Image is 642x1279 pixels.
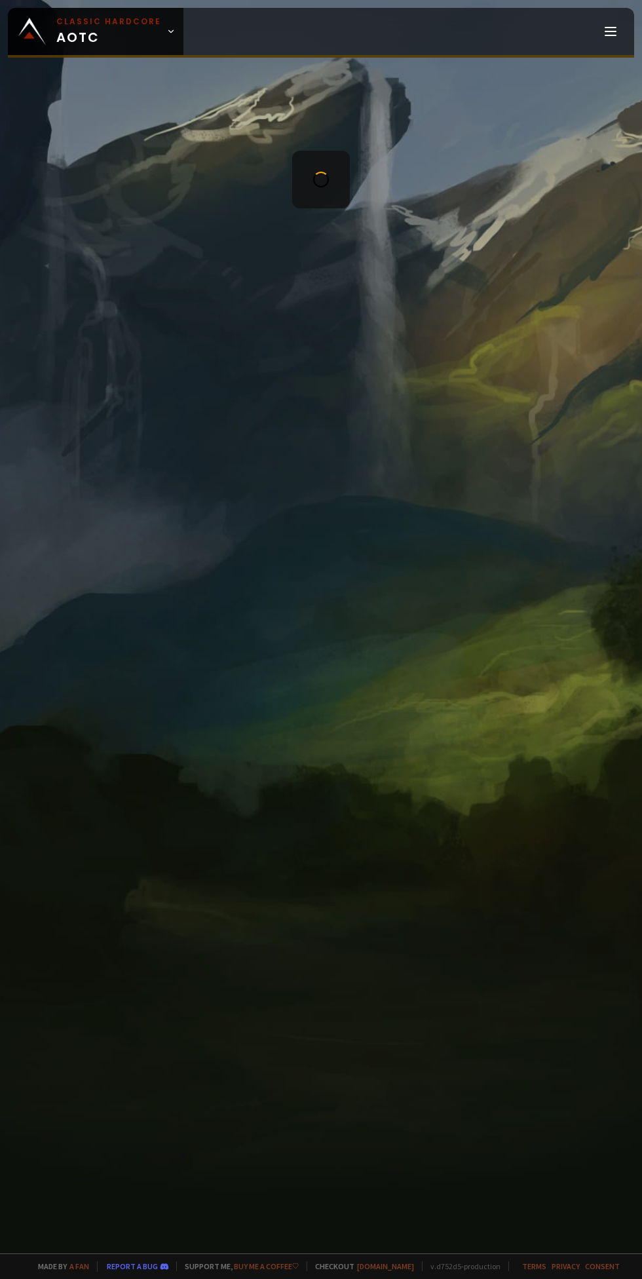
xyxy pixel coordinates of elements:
[69,1261,89,1271] a: a fan
[56,16,161,47] span: AOTC
[56,16,161,28] small: Classic Hardcore
[522,1261,546,1271] a: Terms
[234,1261,299,1271] a: Buy me a coffee
[357,1261,414,1271] a: [DOMAIN_NAME]
[30,1261,89,1271] span: Made by
[585,1261,620,1271] a: Consent
[422,1261,500,1271] span: v. d752d5 - production
[307,1261,414,1271] span: Checkout
[8,8,183,55] a: Classic HardcoreAOTC
[176,1261,299,1271] span: Support me,
[107,1261,158,1271] a: Report a bug
[552,1261,580,1271] a: Privacy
